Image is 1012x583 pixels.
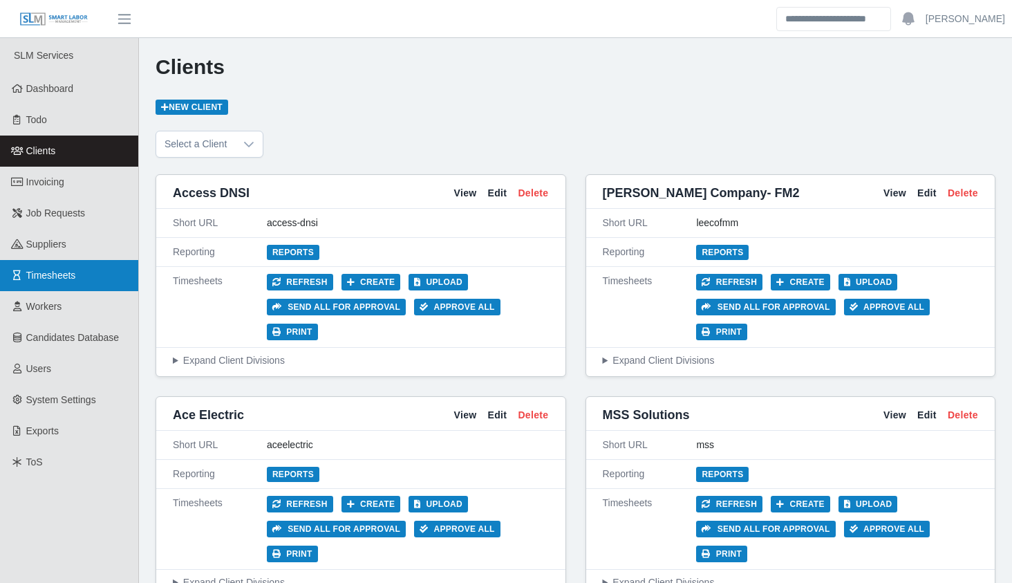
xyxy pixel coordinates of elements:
[26,456,43,468] span: ToS
[844,521,930,537] button: Approve All
[267,546,318,562] button: Print
[696,438,978,452] div: mss
[883,186,906,201] a: View
[341,274,401,290] button: Create
[453,186,476,201] a: View
[156,131,235,157] span: Select a Client
[771,496,830,512] button: Create
[603,245,697,259] div: Reporting
[603,216,697,230] div: Short URL
[838,496,898,512] button: Upload
[603,438,697,452] div: Short URL
[267,467,319,482] a: Reports
[267,324,318,340] button: Print
[19,12,88,27] img: SLM Logo
[26,332,120,343] span: Candidates Database
[844,299,930,315] button: Approve All
[26,145,56,156] span: Clients
[948,186,978,201] a: Delete
[696,496,762,512] button: Refresh
[173,216,267,230] div: Short URL
[926,12,1005,26] a: [PERSON_NAME]
[409,274,468,290] button: Upload
[26,301,62,312] span: Workers
[488,408,507,423] a: Edit
[917,408,937,423] a: Edit
[696,467,749,482] a: Reports
[173,496,267,562] div: Timesheets
[883,408,906,423] a: View
[776,7,891,31] input: Search
[917,186,937,201] a: Edit
[414,299,500,315] button: Approve All
[488,186,507,201] a: Edit
[173,245,267,259] div: Reporting
[771,274,830,290] button: Create
[696,274,762,290] button: Refresh
[26,425,59,436] span: Exports
[696,521,835,537] button: Send all for approval
[26,394,96,405] span: System Settings
[173,405,244,425] span: Ace Electric
[518,186,548,201] a: Delete
[603,353,979,368] summary: Expand Client Divisions
[156,100,228,115] a: New Client
[948,408,978,423] a: Delete
[267,274,333,290] button: Refresh
[173,438,267,452] div: Short URL
[603,405,690,425] span: MSS Solutions
[453,408,476,423] a: View
[267,438,549,452] div: aceelectric
[696,245,749,260] a: Reports
[14,50,73,61] span: SLM Services
[341,496,401,512] button: Create
[838,274,898,290] button: Upload
[173,467,267,481] div: Reporting
[603,274,697,340] div: Timesheets
[696,299,835,315] button: Send all for approval
[696,324,747,340] button: Print
[173,353,549,368] summary: Expand Client Divisions
[156,55,995,80] h1: Clients
[26,363,52,374] span: Users
[173,274,267,340] div: Timesheets
[409,496,468,512] button: Upload
[267,299,406,315] button: Send all for approval
[603,467,697,481] div: Reporting
[26,176,64,187] span: Invoicing
[267,521,406,537] button: Send all for approval
[26,270,76,281] span: Timesheets
[603,496,697,562] div: Timesheets
[26,207,86,219] span: Job Requests
[267,496,333,512] button: Refresh
[173,183,250,203] span: Access DNSI
[26,83,74,94] span: Dashboard
[518,408,548,423] a: Delete
[267,245,319,260] a: Reports
[603,183,800,203] span: [PERSON_NAME] Company- FM2
[414,521,500,537] button: Approve All
[696,546,747,562] button: Print
[26,239,66,250] span: Suppliers
[696,216,978,230] div: leecofmm
[26,114,47,125] span: Todo
[267,216,549,230] div: access-dnsi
